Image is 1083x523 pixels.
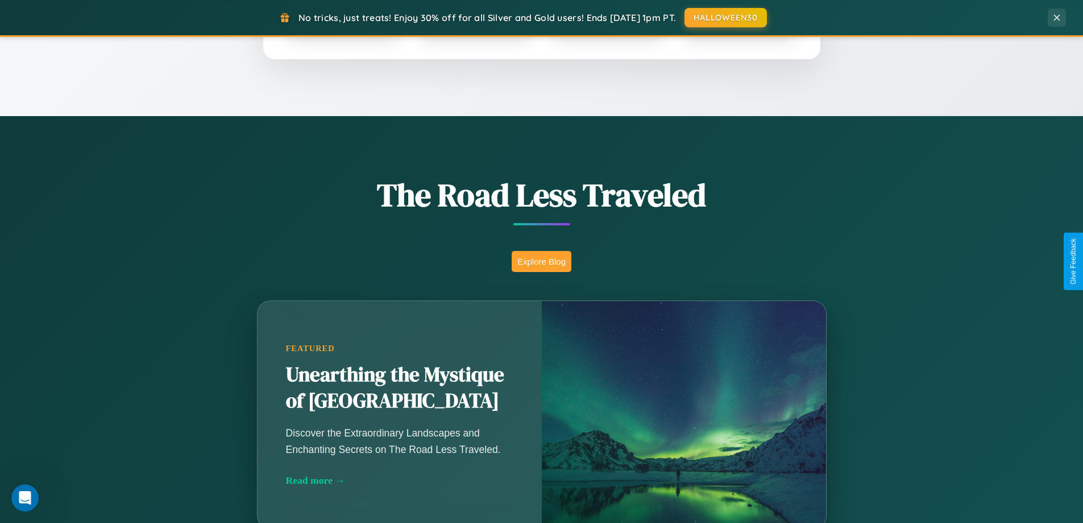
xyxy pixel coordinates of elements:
div: Featured [286,344,513,353]
iframe: Intercom live chat [11,484,39,512]
span: No tricks, just treats! Enjoy 30% off for all Silver and Gold users! Ends [DATE] 1pm PT. [298,12,676,23]
h1: The Road Less Traveled [201,173,883,217]
button: Explore Blog [512,251,571,272]
p: Discover the Extraordinary Landscapes and Enchanting Secrets on The Road Less Traveled. [286,425,513,457]
button: HALLOWEEN30 [684,8,767,27]
h2: Unearthing the Mystique of [GEOGRAPHIC_DATA] [286,362,513,414]
div: Give Feedback [1069,238,1077,285]
div: Read more → [286,475,513,487]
